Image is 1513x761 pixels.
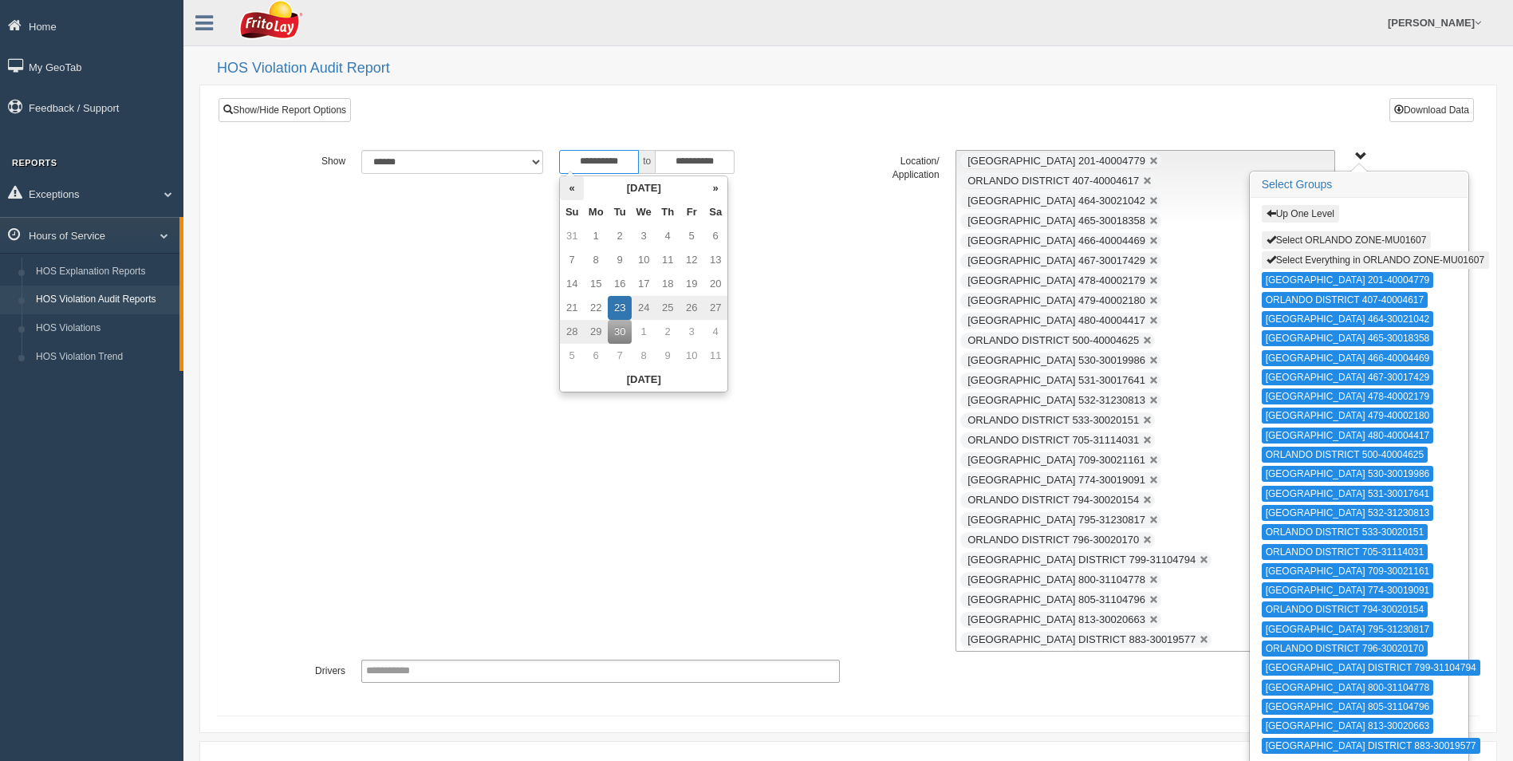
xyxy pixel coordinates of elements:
[703,176,727,200] th: »
[680,320,703,344] td: 3
[1262,292,1428,308] button: ORLANDO DISTRICT 407-40004617
[967,613,1145,625] span: [GEOGRAPHIC_DATA] 813-30020663
[703,248,727,272] td: 13
[680,224,703,248] td: 5
[584,296,608,320] td: 22
[639,150,655,174] span: to
[967,394,1145,406] span: [GEOGRAPHIC_DATA] 532-31230813
[1262,447,1428,463] button: ORLANDO DISTRICT 500-40004625
[680,344,703,368] td: 10
[584,320,608,344] td: 29
[560,344,584,368] td: 5
[703,272,727,296] td: 20
[29,286,179,314] a: HOS Violation Audit Reports
[703,224,727,248] td: 6
[967,414,1139,426] span: ORLANDO DISTRICT 533-30020151
[967,155,1145,167] span: [GEOGRAPHIC_DATA] 201-40004779
[632,344,656,368] td: 8
[656,272,680,296] td: 18
[1262,621,1434,637] button: [GEOGRAPHIC_DATA] 795-31230817
[1251,172,1468,198] h3: Select Groups
[254,660,353,679] label: Drivers
[1262,524,1428,540] button: ORLANDO DISTRICT 533-30020151
[967,474,1145,486] span: [GEOGRAPHIC_DATA] 774-30019091
[1262,738,1480,754] button: [GEOGRAPHIC_DATA] DISTRICT 883-30019577
[967,235,1145,246] span: [GEOGRAPHIC_DATA] 466-40004469
[703,320,727,344] td: 4
[632,320,656,344] td: 1
[1389,98,1474,122] button: Download Data
[1262,601,1428,617] button: ORLANDO DISTRICT 794-30020154
[967,274,1145,286] span: [GEOGRAPHIC_DATA] 478-40002179
[632,200,656,224] th: We
[560,368,727,392] th: [DATE]
[608,248,632,272] td: 9
[584,272,608,296] td: 15
[584,176,703,200] th: [DATE]
[584,200,608,224] th: Mo
[967,454,1145,466] span: [GEOGRAPHIC_DATA] 709-30021161
[967,574,1145,586] span: [GEOGRAPHIC_DATA] 800-31104778
[29,343,179,372] a: HOS Violation Trend
[1262,350,1434,366] button: [GEOGRAPHIC_DATA] 466-40004469
[1262,311,1434,327] button: [GEOGRAPHIC_DATA] 464-30021042
[608,200,632,224] th: Tu
[608,272,632,296] td: 16
[1262,369,1434,385] button: [GEOGRAPHIC_DATA] 467-30017429
[967,215,1145,227] span: [GEOGRAPHIC_DATA] 465-30018358
[1262,660,1480,676] button: [GEOGRAPHIC_DATA] DISTRICT 799-31104794
[1262,205,1339,223] button: Up One Level
[1262,388,1434,404] button: [GEOGRAPHIC_DATA] 478-40002179
[967,434,1139,446] span: ORLANDO DISTRICT 705-31114031
[656,224,680,248] td: 4
[560,320,584,344] td: 28
[656,200,680,224] th: Th
[584,224,608,248] td: 1
[656,248,680,272] td: 11
[560,200,584,224] th: Su
[1262,272,1434,288] button: [GEOGRAPHIC_DATA] 201-40004779
[703,296,727,320] td: 27
[656,344,680,368] td: 9
[584,248,608,272] td: 8
[217,61,1497,77] h2: HOS Violation Audit Report
[1262,680,1434,696] button: [GEOGRAPHIC_DATA] 800-31104778
[680,248,703,272] td: 12
[608,320,632,344] td: 30
[703,200,727,224] th: Sa
[1262,408,1434,424] button: [GEOGRAPHIC_DATA] 479-40002180
[560,176,584,200] th: «
[608,296,632,320] td: 23
[848,150,947,183] label: Location/ Application
[1262,563,1434,579] button: [GEOGRAPHIC_DATA] 709-30021161
[967,593,1145,605] span: [GEOGRAPHIC_DATA] 805-31104796
[1262,486,1434,502] button: [GEOGRAPHIC_DATA] 531-30017641
[967,254,1145,266] span: [GEOGRAPHIC_DATA] 467-30017429
[680,272,703,296] td: 19
[967,294,1145,306] span: [GEOGRAPHIC_DATA] 479-40002180
[1262,718,1434,734] button: [GEOGRAPHIC_DATA] 813-30020663
[1262,466,1434,482] button: [GEOGRAPHIC_DATA] 530-30019986
[967,334,1139,346] span: ORLANDO DISTRICT 500-40004625
[656,296,680,320] td: 25
[967,534,1139,546] span: ORLANDO DISTRICT 796-30020170
[967,554,1196,566] span: [GEOGRAPHIC_DATA] DISTRICT 799-31104794
[560,296,584,320] td: 21
[967,633,1196,645] span: [GEOGRAPHIC_DATA] DISTRICT 883-30019577
[29,258,179,286] a: HOS Explanation Reports
[967,314,1145,326] span: [GEOGRAPHIC_DATA] 480-40004417
[560,224,584,248] td: 31
[967,354,1145,366] span: [GEOGRAPHIC_DATA] 530-30019986
[1262,505,1434,521] button: [GEOGRAPHIC_DATA] 532-31230813
[1262,641,1428,657] button: ORLANDO DISTRICT 796-30020170
[632,296,656,320] td: 24
[967,514,1145,526] span: [GEOGRAPHIC_DATA] 795-31230817
[632,248,656,272] td: 10
[584,344,608,368] td: 6
[680,296,703,320] td: 26
[254,150,353,169] label: Show
[1262,699,1434,715] button: [GEOGRAPHIC_DATA] 805-31104796
[967,494,1139,506] span: ORLANDO DISTRICT 794-30020154
[703,344,727,368] td: 11
[608,224,632,248] td: 2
